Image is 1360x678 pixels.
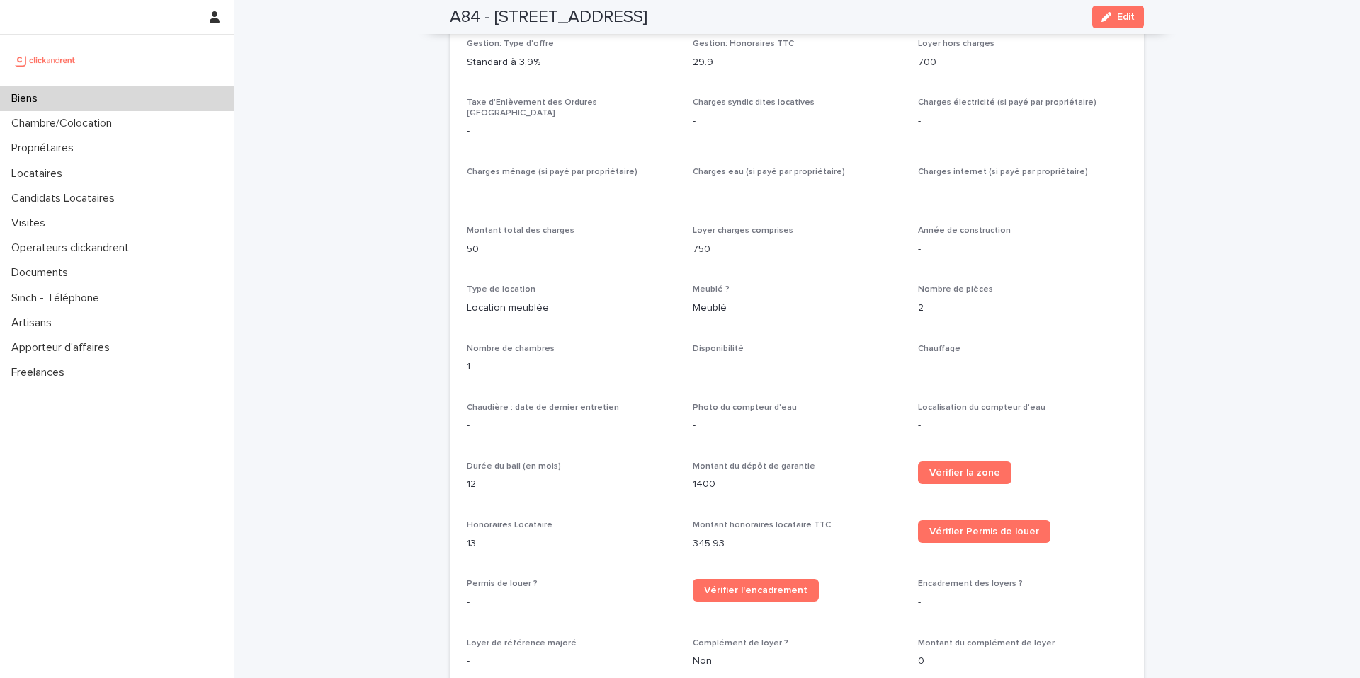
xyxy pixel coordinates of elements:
[11,46,80,74] img: UCB0brd3T0yccxBKYDjQ
[918,580,1023,588] span: Encadrement des loyers ?
[467,168,637,176] span: Charges ménage (si payé par propriétaire)
[467,285,535,294] span: Type de location
[467,55,676,70] p: Standard à 3,9%
[693,55,902,70] p: 29.9
[467,345,555,353] span: Nombre de chambres
[467,521,552,529] span: Honoraires Locataire
[918,285,993,294] span: Nombre de pièces
[467,183,676,197] p: -
[467,242,676,257] p: 50
[918,639,1055,648] span: Montant du complément de loyer
[918,520,1050,543] a: Vérifier Permis de louer
[467,462,561,471] span: Durée du bail (en mois)
[467,360,676,374] p: 1
[693,114,902,129] p: -
[693,579,819,602] a: Vérifier l'encadrement
[693,168,845,176] span: Charges eau (si payé par propriétaire)
[918,360,1127,374] p: -
[918,40,994,48] span: Loyer hors charges
[693,242,902,257] p: 750
[693,183,902,197] p: -
[918,183,1127,197] p: -
[693,40,794,48] span: Gestion: Honoraires TTC
[1117,12,1135,22] span: Edit
[467,595,676,610] p: -
[693,654,902,669] p: Non
[467,98,597,117] span: Taxe d'Enlèvement des Ordures [GEOGRAPHIC_DATA]
[918,55,1127,70] p: 700
[6,92,49,105] p: Biens
[693,226,793,235] span: Loyer charges comprises
[693,639,788,648] span: Complément de loyer ?
[467,418,676,433] p: -
[6,241,140,255] p: Operateurs clickandrent
[918,654,1127,669] p: 0
[918,461,1011,484] a: Vérifier la zone
[467,124,676,139] p: -
[6,167,74,180] p: Locataires
[467,403,619,412] span: Chaudière : date de dernier entretien
[918,226,1011,235] span: Année de construction
[467,40,554,48] span: Gestion: Type d'offre
[918,403,1045,412] span: Localisation du compteur d'eau
[693,285,730,294] span: Meublé ?
[6,142,85,155] p: Propriétaires
[467,580,538,588] span: Permis de louer ?
[704,585,807,595] span: Vérifier l'encadrement
[918,114,1127,129] p: -
[918,242,1127,257] p: -
[918,345,960,353] span: Chauffage
[467,536,676,551] p: 13
[929,527,1039,536] span: Vérifier Permis de louer
[6,217,57,230] p: Visites
[693,345,744,353] span: Disponibilité
[6,266,79,280] p: Documents
[6,316,63,330] p: Artisans
[918,595,1127,610] p: -
[1092,6,1144,28] button: Edit
[6,117,123,130] p: Chambre/Colocation
[918,418,1127,433] p: -
[467,639,577,648] span: Loyer de référence majoré
[693,462,815,471] span: Montant du dépôt de garantie
[929,468,1000,478] span: Vérifier la zone
[693,418,902,433] p: -
[6,192,126,205] p: Candidats Locataires
[693,360,902,374] p: -
[693,403,797,412] span: Photo du compteur d'eau
[693,536,902,551] p: 345.93
[918,168,1088,176] span: Charges internet (si payé par propriétaire)
[6,341,121,355] p: Apporteur d'affaires
[918,301,1127,316] p: 2
[6,292,110,305] p: Sinch - Téléphone
[693,477,902,492] p: 1400
[693,301,902,316] p: Meublé
[467,654,676,669] p: -
[918,98,1096,107] span: Charges électricité (si payé par propriétaire)
[467,477,676,492] p: 12
[6,366,76,379] p: Freelances
[693,98,815,107] span: Charges syndic dites locatives
[450,7,647,28] h2: A84 - [STREET_ADDRESS]
[467,226,574,235] span: Montant total des charges
[693,521,831,529] span: Montant honoraires locataire TTC
[467,301,676,316] p: Location meublée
